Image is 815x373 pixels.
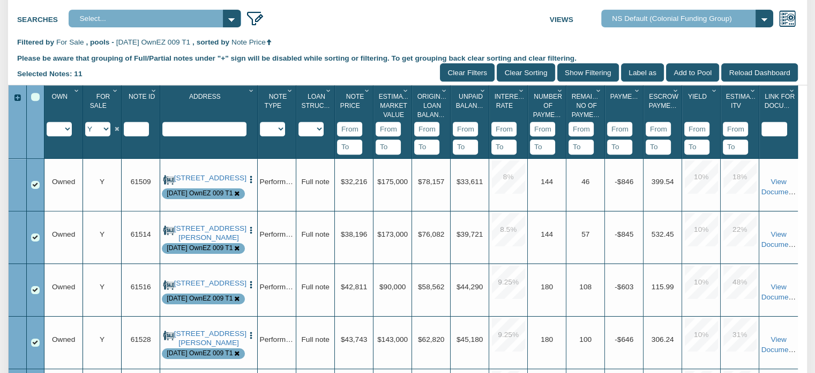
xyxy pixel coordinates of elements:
[197,38,230,46] span: sorted by
[376,140,401,155] input: To
[167,349,233,358] div: Note is contained in the pool 8-14-25 OwnEZ 009 T1
[167,244,233,253] div: Note is contained in the pool 8-14-25 OwnEZ 009 T1
[17,63,91,85] div: Selected Notes: 11
[615,230,633,238] span: -$845
[652,178,674,186] span: 399.54
[86,38,88,46] span: ,
[497,63,555,81] input: Clear Sorting
[167,294,233,303] div: Note is contained in the pool 8-14-25 OwnEZ 009 T1
[376,122,401,137] input: From
[685,318,718,352] div: 10.0
[100,283,104,291] span: Y
[85,89,121,136] div: Sort None
[495,93,527,109] span: Interest Rate
[298,89,334,136] div: Sort None
[31,181,40,189] div: Row 1, Row Selection Checkbox
[192,38,195,46] span: ,
[377,335,408,343] span: $143,000
[723,213,757,246] div: 22.0
[414,89,450,155] div: Sort None
[685,160,718,194] div: 10.0
[341,178,367,186] span: $32,216
[721,63,798,81] input: Reload Dashboard
[615,178,633,186] span: -$846
[31,339,40,347] div: Row 4, Row Selection Checkbox
[51,93,68,100] span: Own
[569,140,594,155] input: To
[550,10,601,25] label: Views
[541,178,553,186] span: 144
[453,89,489,122] div: Unpaid Balance Sort None
[453,89,489,155] div: Sort None
[417,93,448,119] span: Original Loan Balance
[116,38,191,46] span: [DATE] OwnEZ 009 T1
[557,63,619,81] input: Show Filtering
[761,230,798,249] a: View Documents
[688,93,707,100] span: Yield
[377,230,408,238] span: $173,000
[163,224,174,236] img: for_sale.png
[31,286,40,295] div: Row 3, Row Selection Checkbox
[260,89,296,136] div: Sort None
[131,178,151,186] span: 61509
[610,93,656,100] span: Payment(P&I)
[174,279,244,288] a: 3725 Baltimore Avenue, Indianapolis, IN, 46218
[337,122,362,137] input: From
[56,38,84,46] span: For Sale
[379,283,406,291] span: $90,000
[765,93,806,109] span: Link For Documents
[341,230,367,238] span: $38,196
[414,140,439,155] input: To
[246,226,256,235] img: cell-menu.png
[301,283,329,291] span: Full note
[646,89,682,122] div: Escrow Payment Sort None
[124,89,160,122] div: Note Id Sort None
[174,174,244,182] a: 1921 S. Drexel Avenue, Indianapolis, IN, 46203
[301,335,329,343] span: Full note
[231,38,266,46] span: Note Price
[418,283,444,291] span: $58,562
[457,230,483,238] span: $39,721
[264,93,287,109] span: Note Type
[162,89,257,122] div: Address Sort None
[401,85,411,96] div: Column Menu
[517,85,527,96] div: Column Menu
[377,178,408,186] span: $175,000
[298,89,334,122] div: Loan Structure Sort None
[376,89,412,122] div: Estimated Market Value Sort None
[17,38,54,46] span: Filtered by
[337,140,362,155] input: To
[607,89,643,122] div: Payment(P&I) Sort None
[726,93,763,109] span: Estimated Itv
[671,85,681,96] div: Column Menu
[90,38,114,46] span: pools -
[491,122,517,137] input: From
[47,89,83,122] div: Own Sort None
[723,89,759,122] div: Estimated Itv Sort None
[246,279,256,290] button: Press to open the note menu
[52,283,75,291] span: Owned
[85,89,121,122] div: For Sale Sort None
[709,85,720,96] div: Column Menu
[259,335,295,343] span: Performing
[52,335,75,343] span: Owned
[492,318,525,352] div: 9.25
[337,89,373,155] div: Sort None
[9,93,26,104] div: Expand All
[163,330,174,341] img: for_sale.png
[259,283,295,291] span: Performing
[246,10,264,27] img: edit_filter_icon.png
[341,283,367,291] span: $42,811
[492,213,525,246] div: 8.5
[340,93,364,109] span: Note Price
[31,233,40,242] div: Row 2, Row Selection Checkbox
[572,93,609,119] span: Remaining No Of Payments
[163,279,174,290] img: for_sale.png
[31,93,40,101] div: Select All
[652,230,674,238] span: 532.45
[541,283,553,291] span: 180
[246,331,256,340] img: cell-menu.png
[491,89,527,155] div: Sort None
[684,89,720,155] div: Sort None
[632,85,642,96] div: Column Menu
